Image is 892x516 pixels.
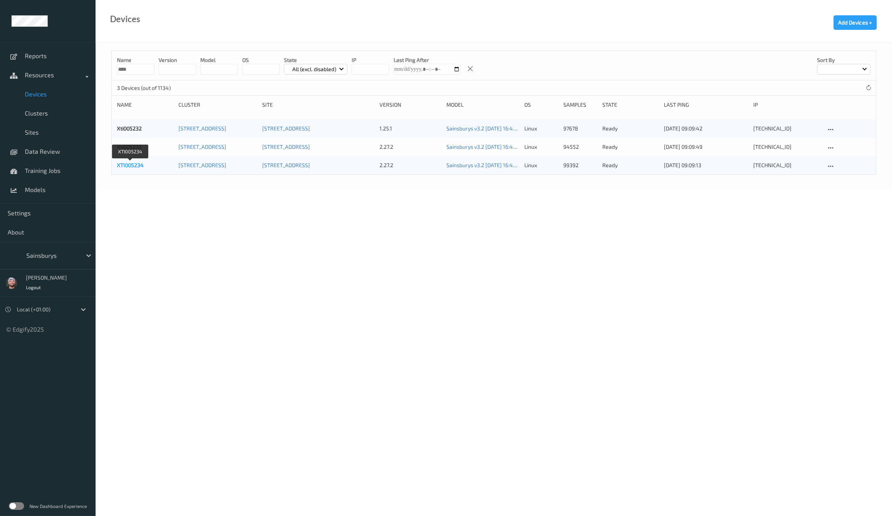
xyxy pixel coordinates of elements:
p: linux [525,125,558,132]
a: Sainsburys v3.2 [DATE] 16:44 Auto Save [446,162,542,168]
a: Xti005232 [117,125,142,132]
div: 2.27.2 [380,143,441,151]
a: [STREET_ADDRESS] [262,143,310,150]
p: ready [602,125,658,132]
div: Cluster [178,101,257,109]
a: Sainsburys v3.2 [DATE] 16:44 Auto Save [446,143,542,150]
div: Model [446,101,519,109]
div: [DATE] 09:09:13 [664,161,748,169]
p: All (excl. disabled) [290,65,339,73]
p: linux [525,143,558,151]
a: XTI005234 [117,162,144,168]
p: linux [525,161,558,169]
button: Add Devices + [834,15,877,30]
a: [STREET_ADDRESS] [262,125,310,132]
a: [STREET_ADDRESS] [178,125,226,132]
div: Devices [110,15,140,23]
div: ip [753,101,821,109]
div: 97678 [564,125,597,132]
div: Last Ping [664,101,748,109]
div: 99392 [564,161,597,169]
div: version [380,101,441,109]
a: [STREET_ADDRESS] [262,162,310,168]
a: Sainsburys v3.2 [DATE] 16:44 Auto Save [446,125,542,132]
div: 2.27.2 [380,161,441,169]
a: Xti005233 [117,143,142,150]
p: version [159,56,196,64]
p: Sort by [817,56,871,64]
div: 94552 [564,143,597,151]
div: OS [525,101,558,109]
a: [STREET_ADDRESS] [178,143,226,150]
p: OS [242,56,280,64]
div: [TECHNICAL_ID] [753,161,821,169]
p: model [200,56,238,64]
div: [TECHNICAL_ID] [753,143,821,151]
p: ready [602,143,658,151]
div: [TECHNICAL_ID] [753,125,821,132]
p: Name [117,56,154,64]
a: [STREET_ADDRESS] [178,162,226,168]
div: Samples [564,101,597,109]
p: IP [352,56,389,64]
div: 1.25.1 [380,125,441,132]
div: [DATE] 09:09:49 [664,143,748,151]
div: Site [262,101,374,109]
p: Last Ping After [394,56,461,64]
div: Name [117,101,173,109]
p: State [284,56,348,64]
div: [DATE] 09:09:42 [664,125,748,132]
p: 3 Devices (out of 1134) [117,84,174,92]
p: ready [602,161,658,169]
div: State [602,101,658,109]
